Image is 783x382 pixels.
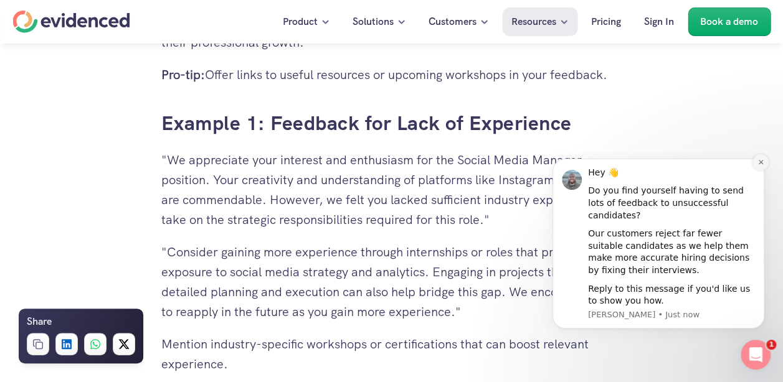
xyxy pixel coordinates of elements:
h6: Share [27,314,52,330]
p: "Consider gaining more experience through internships or roles that provide exposure to social me... [161,242,622,322]
a: Home [12,11,130,33]
a: Pricing [582,7,630,36]
p: Resources [511,14,556,30]
iframe: Intercom notifications message [534,152,783,348]
h3: Example 1: Feedback for Lack of Experience [161,109,622,137]
p: Pricing [591,14,621,30]
span: 1 [766,340,776,350]
a: Book a demo [688,7,771,36]
p: Sign In [644,14,674,30]
p: Solutions [353,14,394,30]
p: "We appreciate your interest and enthusiasm for the Social Media Manager position. Your creativit... [161,150,622,230]
p: Book a demo [700,14,758,30]
iframe: Intercom live chat [741,340,771,370]
p: Customers [429,14,477,30]
a: Sign In [635,7,683,36]
p: Product [283,14,318,30]
p: Mention industry-specific workshops or certifications that can boost relevant experience. [161,334,622,374]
